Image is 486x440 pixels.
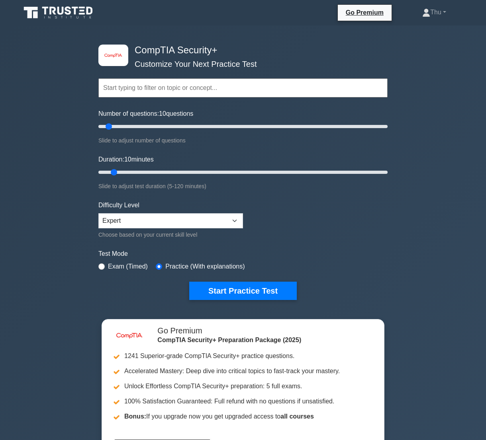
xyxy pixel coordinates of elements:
label: Practice (With explanations) [165,262,245,271]
h4: CompTIA Security+ [131,45,349,56]
button: Start Practice Test [189,282,297,300]
label: Exam (Timed) [108,262,148,271]
div: Slide to adjust test duration (5-120 minutes) [98,181,388,191]
label: Number of questions: questions [98,109,193,119]
div: Slide to adjust number of questions [98,136,388,145]
label: Test Mode [98,249,388,259]
label: Difficulty Level [98,201,139,210]
span: 10 [124,156,131,163]
div: Choose based on your current skill level [98,230,243,239]
a: Thu [403,4,465,20]
input: Start typing to filter on topic or concept... [98,78,388,97]
span: 10 [159,110,166,117]
label: Duration: minutes [98,155,154,164]
a: Go Premium [341,8,388,18]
